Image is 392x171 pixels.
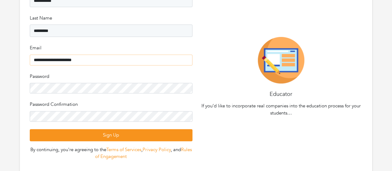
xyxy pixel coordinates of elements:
img: Educator-Icon-31d5a1e457ca3f5474c6b92ab10a5d5101c9f8fbafba7b88091835f1a8db102f.png [258,37,304,83]
p: Email [30,44,192,52]
p: Password Confirmation [30,101,192,108]
p: Password [30,73,192,80]
h4: Educator [200,91,362,98]
p: Last Name [30,15,192,22]
a: Terms of Services [106,146,141,153]
div: By continuing, you're agreeing to the , , and [30,146,192,160]
button: Sign Up [30,129,192,141]
p: If you’d like to incorporate real companies into the education process for your students… [200,102,362,116]
a: Privacy Policy [143,146,170,153]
